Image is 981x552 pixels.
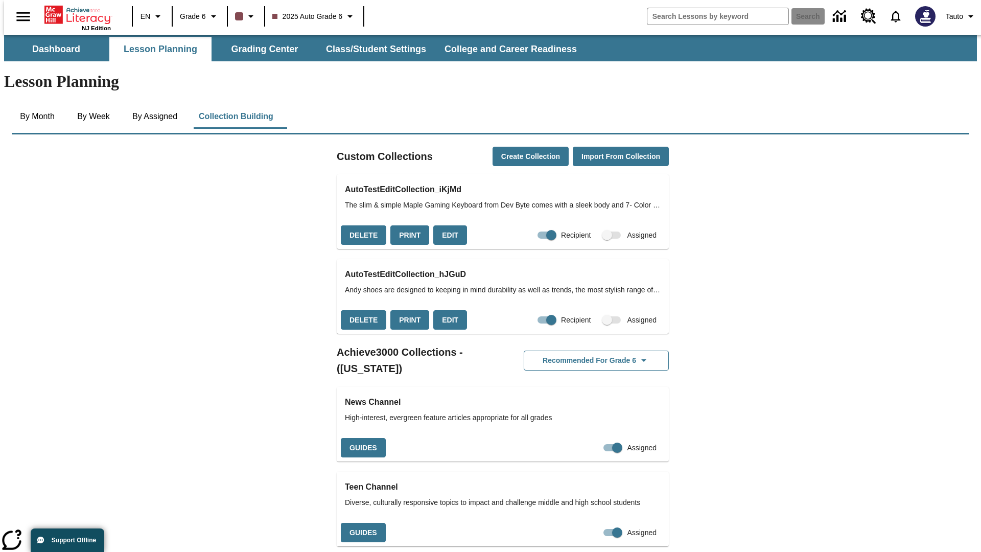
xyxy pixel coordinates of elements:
span: 2025 Auto Grade 6 [272,11,343,22]
button: By Week [68,104,119,129]
a: Data Center [827,3,855,31]
div: SubNavbar [4,35,977,61]
a: Notifications [882,3,909,30]
button: Print, will open in a new window [390,310,429,330]
button: College and Career Readiness [436,37,585,61]
button: By Assigned [124,104,185,129]
h3: AutoTestEditCollection_hJGuD [345,267,661,282]
button: Language: EN, Select a language [136,7,169,26]
div: SubNavbar [4,37,586,61]
button: Print, will open in a new window [390,225,429,245]
button: Lesson Planning [109,37,212,61]
button: Edit [433,225,467,245]
a: Home [44,5,111,25]
button: Guides [341,438,386,458]
span: Assigned [627,230,657,241]
span: High-interest, evergreen feature articles appropriate for all grades [345,412,661,423]
button: Class: 2025 Auto Grade 6, Select your class [268,7,361,26]
button: Class color is dark brown. Change class color [231,7,261,26]
span: Assigned [627,443,657,453]
button: Open side menu [8,2,38,32]
span: Andy shoes are designed to keeping in mind durability as well as trends, the most stylish range o... [345,285,661,295]
h3: News Channel [345,395,661,409]
button: Support Offline [31,528,104,552]
span: Recipient [561,230,591,241]
h2: Achieve3000 Collections - ([US_STATE]) [337,344,503,377]
span: NJ Edition [82,25,111,31]
a: Resource Center, Will open in new tab [855,3,882,30]
button: Recommended for Grade 6 [524,351,669,371]
button: By Month [12,104,63,129]
input: search field [647,8,788,25]
button: Select a new avatar [909,3,942,30]
button: Class/Student Settings [318,37,434,61]
span: Tauto [946,11,963,22]
h3: Teen Channel [345,480,661,494]
button: Dashboard [5,37,107,61]
h1: Lesson Planning [4,72,977,91]
div: Home [44,4,111,31]
img: Avatar [915,6,936,27]
span: EN [141,11,150,22]
h3: AutoTestEditCollection_iKjMd [345,182,661,197]
button: Create Collection [493,147,569,167]
span: The slim & simple Maple Gaming Keyboard from Dev Byte comes with a sleek body and 7- Color RGB LE... [345,200,661,211]
button: Delete [341,225,386,245]
span: Grade 6 [180,11,206,22]
button: Delete [341,310,386,330]
button: Edit [433,310,467,330]
button: Guides [341,523,386,543]
span: Diverse, culturally responsive topics to impact and challenge middle and high school students [345,497,661,508]
button: Grading Center [214,37,316,61]
h2: Custom Collections [337,148,433,165]
button: Collection Building [191,104,282,129]
span: Recipient [561,315,591,326]
span: Assigned [627,527,657,538]
button: Profile/Settings [942,7,981,26]
button: Grade: Grade 6, Select a grade [176,7,224,26]
span: Support Offline [52,537,96,544]
button: Import from Collection [573,147,669,167]
span: Assigned [627,315,657,326]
